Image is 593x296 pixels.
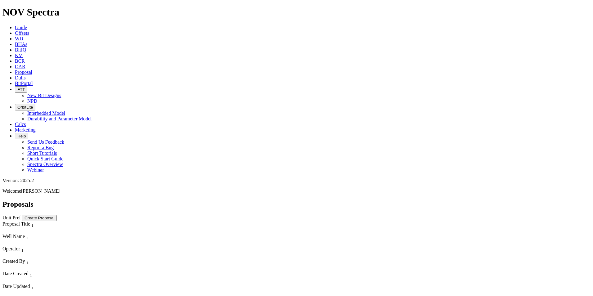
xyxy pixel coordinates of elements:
span: Sort None [31,284,33,289]
sub: 1 [31,285,33,290]
a: Webinar [27,167,44,173]
div: Date Updated Sort None [2,284,96,290]
span: Sort None [31,221,33,226]
div: Column Menu [2,290,96,296]
span: Sort None [21,246,24,251]
a: Marketing [15,127,36,132]
a: NPD [27,98,37,104]
a: Durability and Parameter Model [27,116,92,121]
div: Sort None [2,246,97,258]
div: Created By Sort None [2,258,97,265]
div: Sort None [2,234,97,246]
a: BitIQ [15,47,26,52]
span: Well Name [2,234,25,239]
a: Guide [15,25,27,30]
h2: Proposals [2,200,591,209]
div: Column Menu [2,240,97,246]
a: Calcs [15,122,26,127]
a: WD [15,36,23,41]
button: Help [15,133,28,139]
a: KM [15,53,23,58]
a: BHAs [15,42,27,47]
a: Short Tutorials [27,150,57,156]
div: Proposal Title Sort None [2,221,97,228]
a: Dulls [15,75,26,80]
span: Help [17,134,26,138]
div: Date Created Sort None [2,271,96,278]
a: BitPortal [15,81,33,86]
div: Sort None [2,284,96,296]
a: BCR [15,58,25,64]
div: Column Menu [2,253,97,258]
span: Proposal Title [2,221,30,226]
a: New Bit Designs [27,93,61,98]
span: Sort None [30,271,32,276]
div: Column Menu [2,278,96,284]
a: Report a Bug [27,145,54,150]
span: Created By [2,258,25,264]
a: Send Us Feedback [27,139,64,145]
span: Operator [2,246,20,251]
div: Column Menu [2,265,97,271]
a: Spectra Overview [27,162,63,167]
span: Sort None [26,234,28,239]
a: Interbedded Model [27,110,65,116]
a: Proposal [15,70,32,75]
div: Well Name Sort None [2,234,97,240]
span: Date Created [2,271,29,276]
div: Sort None [2,271,96,283]
a: OAR [15,64,25,69]
sub: 1 [31,223,33,228]
span: Sort None [26,258,28,264]
a: Quick Start Guide [27,156,63,161]
sub: 1 [26,235,28,240]
p: Welcome [2,188,591,194]
span: OrbitLite [17,105,33,110]
button: OrbitLite [15,104,35,110]
span: FTT [17,87,25,92]
sub: 1 [21,248,24,253]
span: Date Updated [2,284,30,289]
div: Column Menu [2,228,97,234]
button: Create Proposal [22,215,57,221]
a: Unit Pref [2,215,21,220]
div: Operator Sort None [2,246,97,253]
div: Version: 2025.2 [2,178,591,183]
sub: 1 [26,260,28,265]
button: FTT [15,86,27,93]
a: Offsets [15,30,29,36]
h1: NOV Spectra [2,7,591,18]
span: [PERSON_NAME] [21,188,60,194]
div: Sort None [2,221,97,234]
div: Sort None [2,258,97,271]
sub: 1 [30,273,32,278]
